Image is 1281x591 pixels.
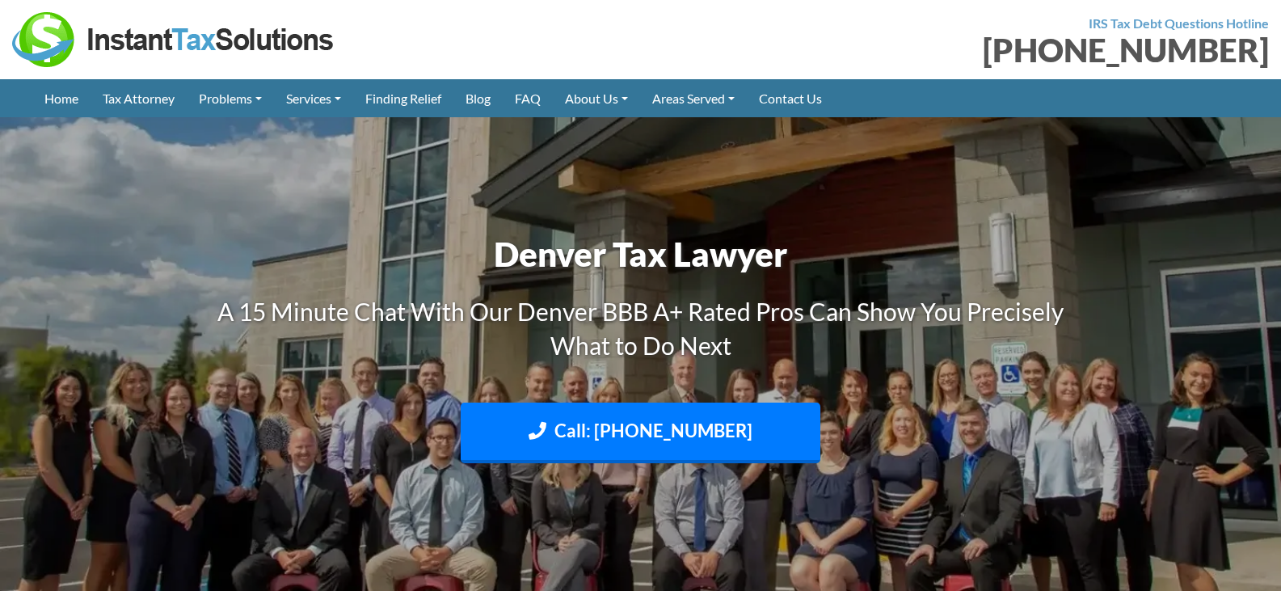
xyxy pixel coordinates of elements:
a: Problems [187,79,274,117]
a: Home [32,79,91,117]
a: Instant Tax Solutions Logo [12,30,335,45]
img: Instant Tax Solutions Logo [12,12,335,67]
a: About Us [553,79,640,117]
a: Call: [PHONE_NUMBER] [461,403,820,463]
a: FAQ [503,79,553,117]
strong: IRS Tax Debt Questions Hotline [1089,15,1269,31]
a: Blog [453,79,503,117]
a: Finding Relief [353,79,453,117]
h1: Denver Tax Lawyer [192,230,1089,278]
div: [PHONE_NUMBER] [653,34,1270,66]
h3: A 15 Minute Chat With Our Denver BBB A+ Rated Pros Can Show You Precisely What to Do Next [192,294,1089,362]
a: Tax Attorney [91,79,187,117]
a: Areas Served [640,79,747,117]
a: Contact Us [747,79,834,117]
a: Services [274,79,353,117]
